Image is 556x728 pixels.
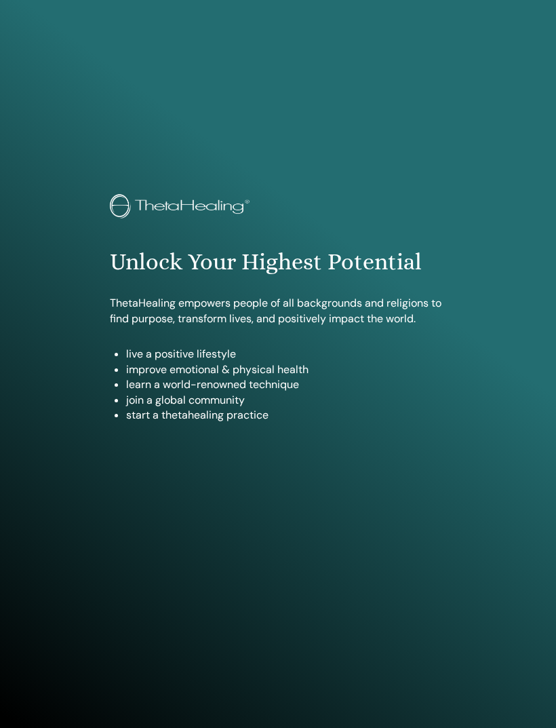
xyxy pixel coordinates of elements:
p: ThetaHealing empowers people of all backgrounds and religions to find purpose, transform lives, a... [110,296,447,326]
li: join a global community [126,393,447,408]
li: start a thetahealing practice [126,408,447,423]
li: learn a world-renowned technique [126,377,447,392]
li: live a positive lifestyle [126,347,447,362]
li: improve emotional & physical health [126,362,447,377]
h1: Unlock Your Highest Potential [110,248,447,276]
